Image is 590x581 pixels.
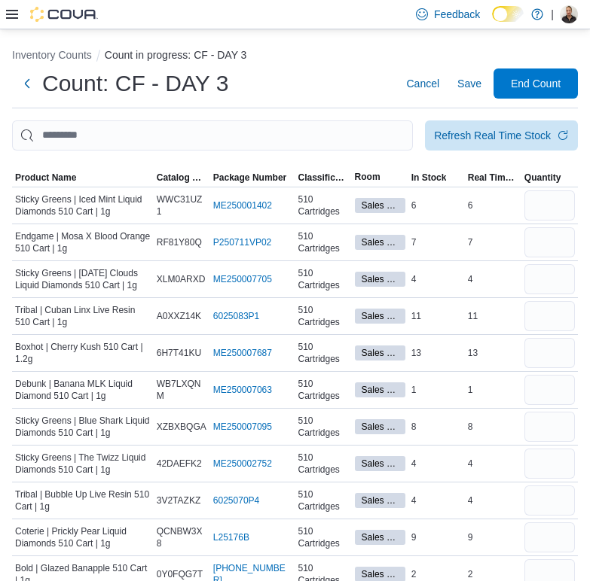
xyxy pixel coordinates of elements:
[355,345,405,360] span: Sales Room
[465,344,521,362] div: 13
[362,383,399,397] span: Sales Room
[298,341,348,365] span: 510 Cartridges
[524,172,561,184] span: Quantity
[157,494,200,506] span: 3V2TAZKZ
[157,568,203,580] span: 0Y0FQG7T
[400,68,445,99] button: Cancel
[157,193,207,217] span: WWC31UZ1
[12,68,42,99] button: Next
[511,76,561,91] span: End Count
[12,47,578,65] nav: An example of EuiBreadcrumbs
[355,272,405,287] span: Sales Room
[298,193,348,217] span: 510 Cartridges
[355,530,405,545] span: Sales Room
[213,236,271,248] a: P250711VP02
[15,378,151,402] span: Debunk | Banana MLK Liquid Diamond 510 Cart | 1g
[157,172,207,184] span: Catalog SKU
[298,415,348,439] span: 510 Cartridges
[355,198,405,213] span: Sales Room
[15,230,151,254] span: Endgame | Mosa X Blood Orange 510 Cart | 1g
[15,488,151,513] span: Tribal | Bubble Up Live Resin 510 Cart | 1g
[551,5,554,23] p: |
[362,420,399,433] span: Sales Room
[434,128,551,143] div: Refresh Real Time Stock
[362,272,399,286] span: Sales Room
[406,76,439,91] span: Cancel
[213,421,272,433] a: ME250007095
[362,494,399,507] span: Sales Room
[408,196,465,214] div: 6
[362,567,399,581] span: Sales Room
[154,169,210,187] button: Catalog SKU
[157,347,201,359] span: 6H7T41KU
[408,307,465,325] div: 11
[15,172,76,184] span: Product Name
[408,270,465,288] div: 4
[465,196,521,214] div: 6
[355,235,405,250] span: Sales Room
[15,415,151,439] span: Sticky Greens | Blue Shark Liquid Diamonds 510 Cart | 1g
[411,172,447,184] span: In Stock
[457,76,481,91] span: Save
[465,528,521,546] div: 9
[362,531,399,544] span: Sales Room
[298,378,348,402] span: 510 Cartridges
[408,169,465,187] button: In Stock
[157,458,202,470] span: 42DAEFK2
[492,6,524,22] input: Dark Mode
[213,310,259,322] a: 6025083P1
[15,452,151,476] span: Sticky Greens | The Twizz Liquid Diamonds 510 Cart | 1g
[295,169,351,187] button: Classification
[298,230,348,254] span: 510 Cartridges
[465,381,521,399] div: 1
[425,120,578,151] button: Refresh Real Time Stock
[465,307,521,325] div: 11
[465,418,521,436] div: 8
[465,169,521,187] button: Real Time Stock
[521,169,578,187] button: Quantity
[355,382,405,397] span: Sales Room
[494,68,578,99] button: End Count
[408,233,465,251] div: 7
[408,491,465,510] div: 4
[213,494,259,506] a: 6025070P4
[157,421,206,433] span: XZBXBQGA
[12,49,92,61] button: Inventory Counts
[362,309,399,323] span: Sales Room
[15,525,151,549] span: Coterie | Prickly Pear Liquid Diamonds 510 Cart | 1g
[362,457,399,470] span: Sales Room
[298,267,348,291] span: 510 Cartridges
[362,346,399,360] span: Sales Room
[12,120,413,151] input: This is a search bar. After typing your query, hit enter to filter the results lower in the page.
[468,172,518,184] span: Real Time Stock
[213,273,272,285] a: ME250007705
[298,172,348,184] span: Classification
[15,341,151,365] span: Boxhot | Cherry Kush 510 Cart | 1.2g
[465,491,521,510] div: 4
[560,5,578,23] div: Stephanie M
[157,273,206,285] span: XLM0ARXD
[298,452,348,476] span: 510 Cartridges
[15,193,151,217] span: Sticky Greens | Iced Mint Liquid Diamonds 510 Cart | 1g
[15,267,151,291] span: Sticky Greens | [DATE] Clouds Liquid Diamonds 510 Cart | 1g
[298,304,348,328] span: 510 Cartridges
[434,7,480,22] span: Feedback
[465,455,521,473] div: 4
[408,528,465,546] div: 9
[355,419,405,434] span: Sales Room
[157,378,207,402] span: WB7LXQNM
[362,236,399,249] span: Sales Room
[213,531,249,543] a: L25176B
[362,199,399,212] span: Sales Room
[42,68,228,99] h1: Count: CF - DAY 3
[12,169,154,187] button: Product Name
[298,488,348,513] span: 510 Cartridges
[355,456,405,471] span: Sales Room
[298,525,348,549] span: 510 Cartridges
[451,68,488,99] button: Save
[157,236,202,248] span: RF81Y80Q
[213,458,272,470] a: ME250002752
[213,172,286,184] span: Package Number
[408,418,465,436] div: 8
